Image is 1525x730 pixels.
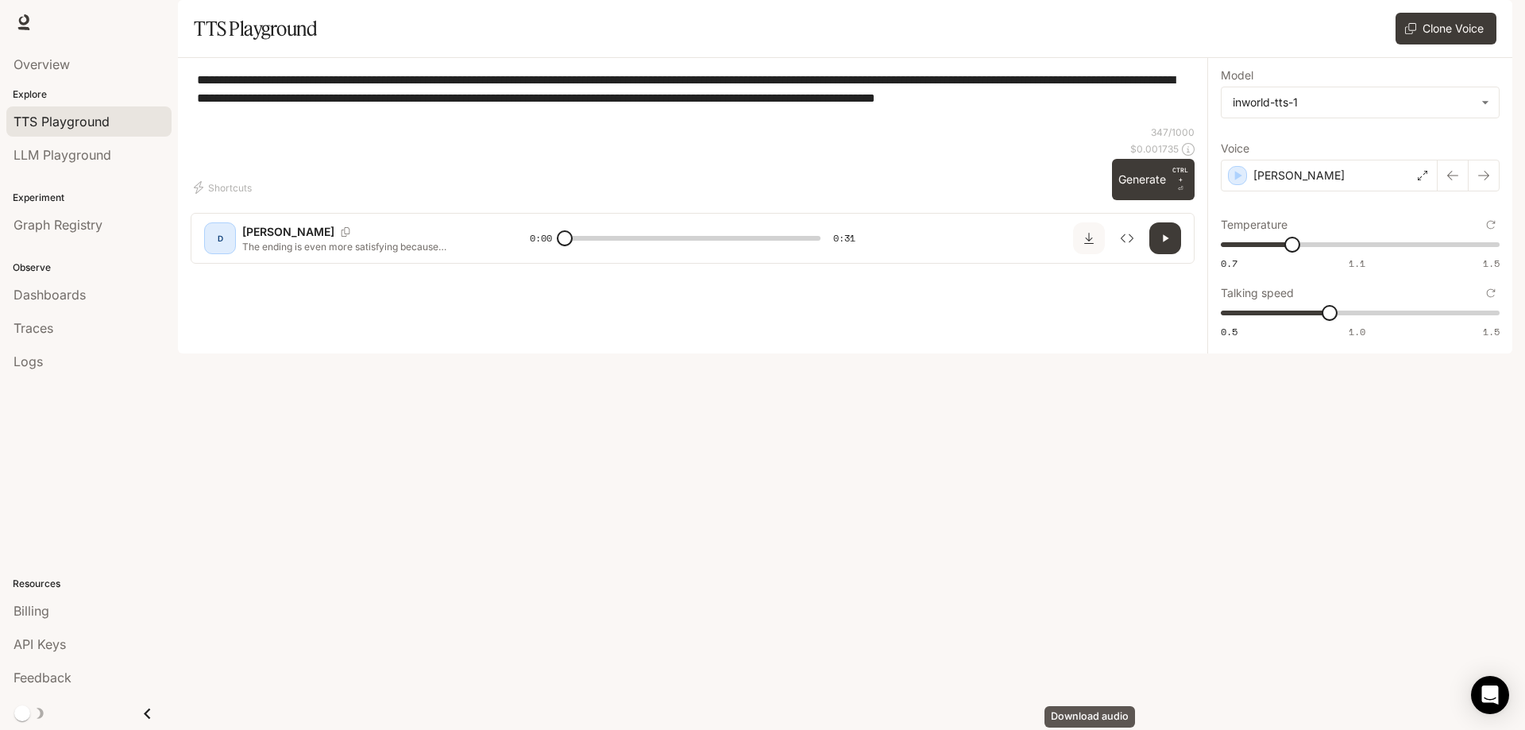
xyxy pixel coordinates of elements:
[207,226,233,251] div: D
[242,240,492,253] p: The ending is even more satisfying because [PERSON_NAME] helps [PERSON_NAME] reunite with his lon...
[1483,257,1500,270] span: 1.5
[1112,159,1195,200] button: GenerateCTRL +⏎
[191,175,258,200] button: Shortcuts
[194,13,317,44] h1: TTS Playground
[1044,706,1135,728] div: Download audio
[242,224,334,240] p: [PERSON_NAME]
[1130,142,1179,156] p: $ 0.001735
[1073,222,1105,254] button: Download audio
[334,227,357,237] button: Copy Voice ID
[1349,325,1365,338] span: 1.0
[1111,222,1143,254] button: Inspect
[1349,257,1365,270] span: 1.1
[833,230,855,246] span: 0:31
[1221,219,1288,230] p: Temperature
[1471,676,1509,714] div: Open Intercom Messenger
[530,230,552,246] span: 0:00
[1221,143,1249,154] p: Voice
[1221,325,1237,338] span: 0.5
[1172,165,1188,194] p: ⏎
[1482,284,1500,302] button: Reset to default
[1253,168,1345,183] p: [PERSON_NAME]
[1482,216,1500,234] button: Reset to default
[1222,87,1499,118] div: inworld-tts-1
[1221,257,1237,270] span: 0.7
[1221,70,1253,81] p: Model
[1172,165,1188,184] p: CTRL +
[1233,95,1473,110] div: inworld-tts-1
[1221,288,1294,299] p: Talking speed
[1396,13,1496,44] button: Clone Voice
[1151,126,1195,139] p: 347 / 1000
[1483,325,1500,338] span: 1.5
